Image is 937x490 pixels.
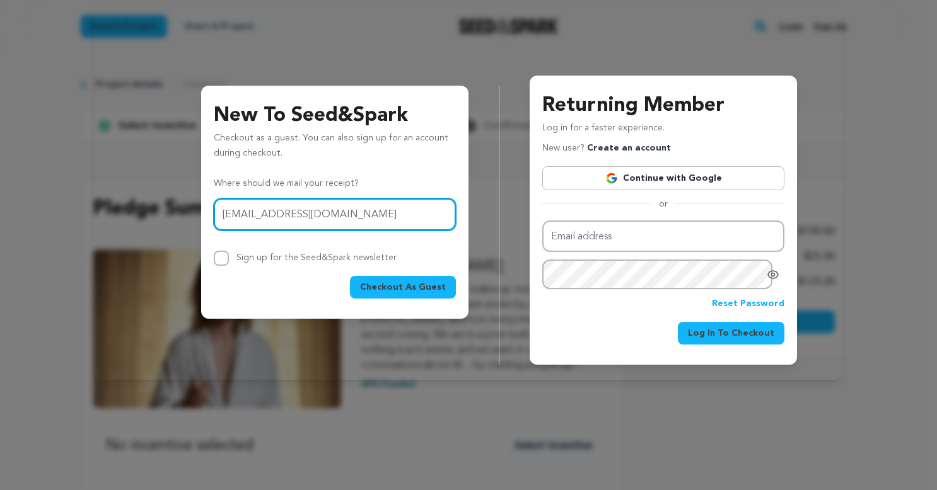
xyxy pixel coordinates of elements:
[712,297,784,312] a: Reset Password
[542,141,671,156] p: New user?
[688,327,774,339] span: Log In To Checkout
[605,172,618,185] img: Google logo
[360,281,446,293] span: Checkout As Guest
[214,131,456,166] p: Checkout as a guest. You can also sign up for an account during checkout.
[542,220,784,253] input: Email address
[214,101,456,131] h3: New To Seed&Spark
[651,198,675,210] span: or
[350,276,456,299] button: Checkout As Guest
[214,176,456,191] p: Where should we mail your receipt?
[542,121,784,141] p: Log in for a faster experience.
[236,253,397,262] label: Sign up for the Seed&Spark newsletter
[542,91,784,121] h3: Returning Member
[767,268,779,281] a: Show password as plain text. Warning: this will display your password on the screen.
[214,198,456,231] input: Email address
[542,166,784,190] a: Continue with Google
[678,322,784,345] button: Log In To Checkout
[587,144,671,152] a: Create an account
